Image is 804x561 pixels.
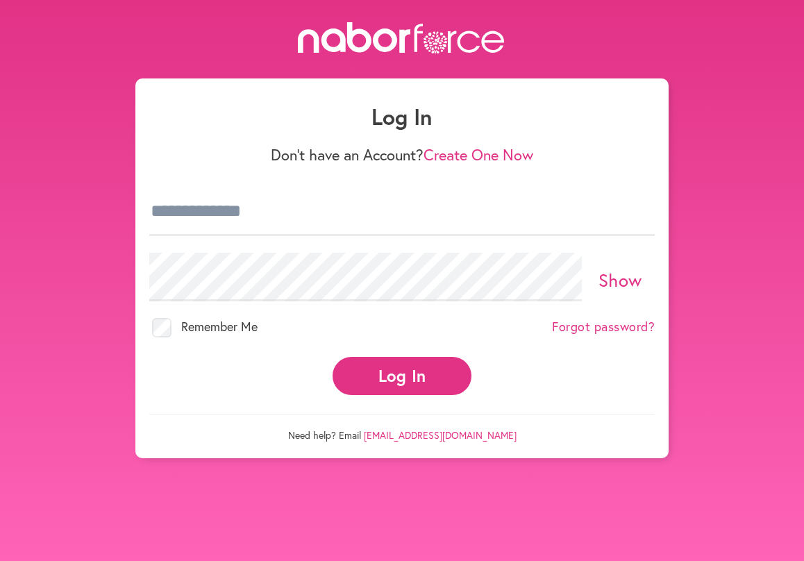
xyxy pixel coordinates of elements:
button: Log In [333,357,471,395]
a: Show [598,268,642,292]
h1: Log In [149,103,655,130]
a: Create One Now [424,144,533,165]
p: Need help? Email [149,414,655,442]
a: [EMAIL_ADDRESS][DOMAIN_NAME] [364,428,517,442]
span: Remember Me [181,318,258,335]
p: Don't have an Account? [149,146,655,164]
a: Forgot password? [552,319,655,335]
